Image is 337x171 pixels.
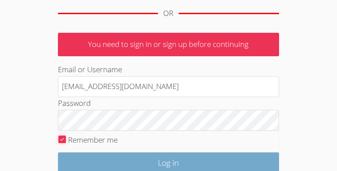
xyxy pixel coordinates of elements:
label: Remember me [68,135,118,145]
label: Email or Username [58,64,122,74]
div: OR [163,7,173,20]
p: You need to sign in or sign up before continuing [58,33,279,56]
label: Password [58,98,91,108]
